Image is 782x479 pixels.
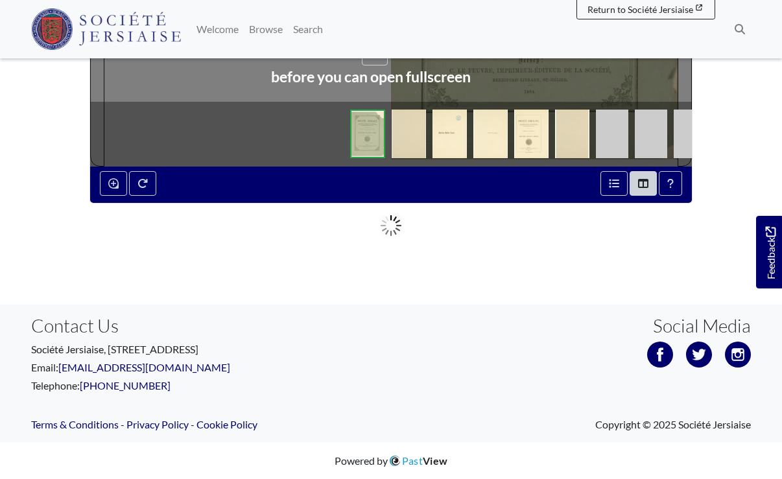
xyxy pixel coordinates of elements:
[31,5,181,53] a: Société Jersiaise logo
[635,110,667,158] img: tIeyhm6QgE5S90ydpKWlpaWlpaWlpaWlpaWlpaWlpaWlpaWlpaWlpaWlpaWlpaWlpaWlpaWl9bi15hIC+l3eCcAAAAAASUVOR...
[392,110,426,158] img: 82cd839175d19c9d36d838dfe6c09a8b3a14eb784970b8dcd4cb8dfaa3a2fc15
[31,360,381,375] p: Email:
[196,418,257,430] a: Cookie Policy
[244,16,288,42] a: Browse
[388,454,448,467] a: PastView
[653,315,751,337] h3: Social Media
[31,418,119,430] a: Terms & Conditions
[596,110,628,158] img: tIeyhm6QgE5S90ydpKWlpaWlpaWlpaWlpaWlpaWlpaWlpaWlpaWlpaWlpaWlpaWlpaWlpaWl9bi15hIC+l3eCcAAAAAASUVOR...
[402,454,448,467] span: Past
[674,110,706,158] img: tIeyhm6QgE5S90ydpKWlpaWlpaWlpaWlpaWlpaWlpaWlpaWlpaWlpaWlpaWlpaWlpaWlpaWl9bi15hIC+l3eCcAAAAAASUVOR...
[31,342,381,357] p: Société Jersiaise, [STREET_ADDRESS]
[31,8,181,50] img: Société Jersiaise
[335,453,448,469] div: Powered by
[600,171,628,196] button: Open metadata window
[100,171,127,196] button: Enable or disable loupe tool (Alt+L)
[630,171,657,196] button: Thumbnails
[129,171,156,196] button: Rotate the book
[432,110,467,158] img: 82cd839175d19c9d36d838dfe6c09a8b3a14eb784970b8dcd4cb8dfaa3a2fc15
[595,417,751,432] span: Copyright © 2025 Société Jersiaise
[423,454,447,467] span: View
[80,379,171,391] a: [PHONE_NUMBER]
[659,171,682,196] button: Help
[58,361,230,373] a: [EMAIL_ADDRESS][DOMAIN_NAME]
[587,4,693,15] span: Return to Société Jersiaise
[31,315,381,337] h3: Contact Us
[756,216,782,288] a: Would you like to provide feedback?
[31,378,381,393] p: Telephone:
[763,226,778,279] span: Feedback
[126,418,189,430] a: Privacy Policy
[555,110,589,158] img: 82cd839175d19c9d36d838dfe6c09a8b3a14eb784970b8dcd4cb8dfaa3a2fc15
[514,110,549,158] img: 82cd839175d19c9d36d838dfe6c09a8b3a14eb784970b8dcd4cb8dfaa3a2fc15
[191,16,244,42] a: Welcome
[350,110,385,158] img: 82cd839175d19c9d36d838dfe6c09a8b3a14eb784970b8dcd4cb8dfaa3a2fc15
[473,110,508,158] img: 82cd839175d19c9d36d838dfe6c09a8b3a14eb784970b8dcd4cb8dfaa3a2fc15
[288,16,328,42] a: Search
